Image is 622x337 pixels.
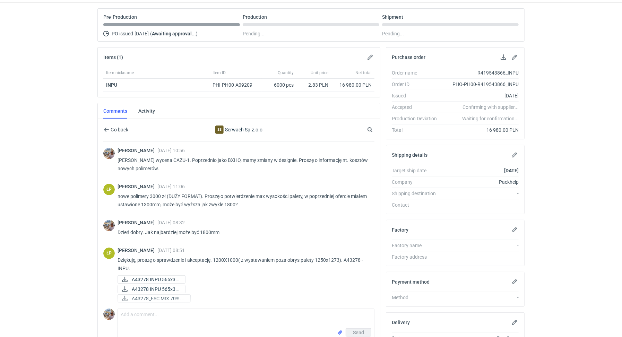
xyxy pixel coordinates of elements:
p: Shipment [382,14,403,20]
p: Pre-Production [103,14,137,20]
div: Company [392,179,442,185]
div: [DATE] [442,92,519,99]
button: Edit items [366,53,374,61]
strong: [DATE] [504,168,519,173]
div: PHO-PH00-R419543866_INPU [442,81,519,88]
a: Comments [103,103,127,119]
div: Łukasz Postawa [103,248,115,259]
button: Edit delivery details [510,318,519,327]
span: Pending... [243,29,265,38]
div: - [442,190,519,197]
img: Michał Palasek [103,309,115,320]
button: Send [346,328,371,337]
a: INPU [106,82,117,88]
figcaption: SS [215,126,224,134]
button: Download PO [499,53,508,61]
span: Item ID [213,70,226,76]
span: A43278 INPU 565x37... [132,276,180,283]
div: Serwach Sp.z.o.o [182,126,296,134]
span: A43278_FSC MIX 70% R... [132,295,185,302]
span: Item nickname [106,70,134,76]
figcaption: ŁP [103,184,115,195]
div: Packhelp [442,179,519,185]
div: Order name [392,69,442,76]
div: Total [392,127,442,133]
span: [DATE] 10:56 [157,148,185,153]
h2: Purchase order [392,54,425,60]
h2: Shipping details [392,152,427,158]
span: [PERSON_NAME] [118,148,157,153]
div: 6000 pcs [262,79,296,92]
p: [PERSON_NAME] wycena CAZU-1. Poprzednio jako BXHO, mamy zmiany w designie. Proszę o informację nt... [118,156,369,173]
div: A43278_FSC MIX 70% R419543866_INPU_2025-10-06.pdf [118,294,187,303]
a: A43278 INPU 565x37... [118,285,185,293]
em: Confirming with supplier... [463,104,519,110]
div: A43278 INPU 565x371x164xB str wew.pdf [118,275,185,284]
div: Order ID [392,81,442,88]
div: - [442,253,519,260]
h2: Factory [392,227,408,233]
div: Method [392,294,442,301]
span: Net total [355,70,372,76]
div: - [442,201,519,208]
div: Serwach Sp.z.o.o [215,126,224,134]
span: ( [150,31,152,36]
a: A43278_FSC MIX 70% R... [118,294,191,303]
h2: Items (1) [103,54,123,60]
span: ) [196,31,198,36]
h2: Delivery [392,320,410,325]
div: 16 980.00 PLN [442,127,519,133]
div: Target ship date [392,167,442,174]
div: - [442,242,519,249]
span: [DATE] 08:51 [157,248,185,253]
span: [DATE] 11:06 [157,184,185,189]
input: Search [366,126,388,134]
img: Michał Palasek [103,148,115,159]
p: Production [243,14,267,20]
button: Edit shipping details [510,151,519,159]
span: Unit price [311,70,328,76]
span: [DATE] [135,29,149,38]
a: A43278 INPU 565x37... [118,275,185,284]
div: Shipping destination [392,190,442,197]
div: Łukasz Postawa [103,184,115,195]
span: [PERSON_NAME] [118,248,157,253]
span: A43278 INPU 565x37... [132,285,180,293]
div: PO issued [103,29,240,38]
span: [DATE] 08:32 [157,220,185,225]
img: Michał Palasek [103,220,115,231]
span: Quantity [278,70,294,76]
button: Edit payment method [510,278,519,286]
div: 2.83 PLN [299,81,328,88]
strong: Awaiting approval... [152,31,196,36]
div: Production Deviation [392,115,442,122]
div: Contact [392,201,442,208]
button: Go back [103,126,129,134]
div: Accepted [392,104,442,111]
span: [PERSON_NAME] [118,184,157,189]
p: Dzień dobry. Jak najbardziej może być 1800mm [118,228,369,236]
div: - [442,294,519,301]
button: Edit purchase order [510,53,519,61]
em: Waiting for confirmation... [462,115,519,122]
span: Send [353,330,364,335]
figcaption: ŁP [103,248,115,259]
div: Factory address [392,253,442,260]
button: Edit factory details [510,226,519,234]
div: Factory name [392,242,442,249]
span: [PERSON_NAME] [118,220,157,225]
div: Pending... [382,29,519,38]
p: nowe polimery 3000 zł (DUŻY FORMAT). Proszę o potwierdzenie max wysokości palety, w poprzedniej o... [118,192,369,209]
div: Issued [392,92,442,99]
div: R419543866_INPU [442,69,519,76]
p: Dziękuję, proszę o sprawdzenie i akceptację. 1200X1000( z wystawaniem poza obrys palety 1250x1273... [118,256,369,273]
div: PHI-PH00-A09209 [213,81,259,88]
span: Go back [109,127,128,132]
div: A43278 INPU 565x371x164xB str zew.pdf [118,285,185,293]
div: 16 980.00 PLN [334,81,372,88]
a: Activity [138,103,155,119]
